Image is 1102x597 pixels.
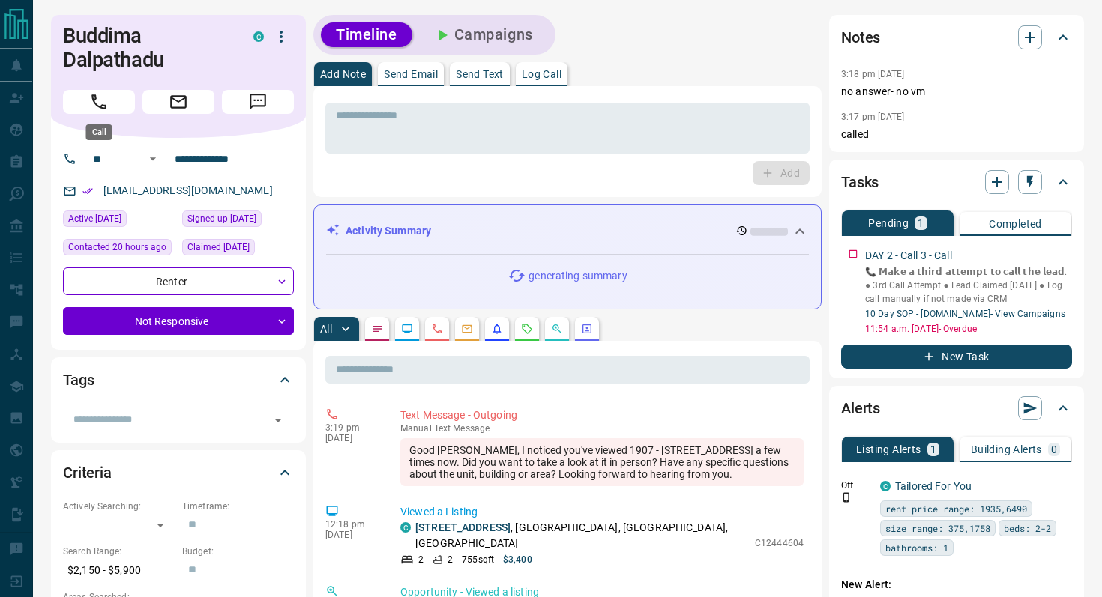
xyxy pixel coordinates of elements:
[400,423,804,434] p: Text Message
[865,322,1072,336] p: 11:54 a.m. [DATE] - Overdue
[63,24,231,72] h1: Buddima Dalpathadu
[885,521,990,536] span: size range: 375,1758
[63,455,294,491] div: Criteria
[187,240,250,255] span: Claimed [DATE]
[325,422,378,433] p: 3:19 pm
[320,69,366,79] p: Add Note
[182,239,294,260] div: Fri Oct 03 2025
[491,323,503,335] svg: Listing Alerts
[880,481,891,491] div: condos.ca
[415,521,511,533] a: [STREET_ADDRESS]
[895,480,972,492] a: Tailored For You
[144,150,162,168] button: Open
[930,444,936,455] p: 1
[400,423,432,434] span: manual
[400,522,411,533] div: condos.ca
[182,500,294,513] p: Timeframe:
[63,545,175,558] p: Search Range:
[755,536,804,550] p: C12444604
[63,210,175,231] div: Sat Oct 11 2025
[63,461,112,485] h2: Criteria
[63,362,294,398] div: Tags
[82,186,93,196] svg: Email Verified
[63,558,175,583] p: $2,150 - $5,900
[418,22,548,47] button: Campaigns
[63,368,94,392] h2: Tags
[841,396,880,420] h2: Alerts
[865,248,952,264] p: DAY 2 - Call 3 - Call
[253,31,264,42] div: condos.ca
[529,268,627,284] p: generating summary
[326,217,809,245] div: Activity Summary
[841,127,1072,142] p: called
[142,90,214,114] span: Email
[346,223,431,239] p: Activity Summary
[841,479,871,492] p: Off
[1004,521,1051,536] span: beds: 2-2
[63,239,175,260] div: Tue Oct 14 2025
[581,323,593,335] svg: Agent Actions
[321,22,412,47] button: Timeline
[63,267,294,295] div: Renter
[401,323,413,335] svg: Lead Browsing Activity
[63,307,294,335] div: Not Responsive
[400,407,804,423] p: Text Message - Outgoing
[63,90,135,114] span: Call
[865,265,1072,306] p: 📞 𝗠𝗮𝗸𝗲 𝗮 𝘁𝗵𝗶𝗿𝗱 𝗮𝘁𝘁𝗲𝗺𝗽𝘁 𝘁𝗼 𝗰𝗮𝗹𝗹 𝘁𝗵𝗲 𝗹𝗲𝗮𝗱. ● 3rd Call Attempt ● Lead Claimed [DATE] ● Log call manu...
[182,545,294,558] p: Budget:
[885,501,1027,516] span: rent price range: 1935,6490
[182,210,294,231] div: Fri Feb 09 2024
[63,500,175,513] p: Actively Searching:
[841,390,1072,426] div: Alerts
[431,323,443,335] svg: Calls
[841,25,880,49] h2: Notes
[885,540,948,555] span: bathrooms: 1
[461,323,473,335] svg: Emails
[868,218,909,228] p: Pending
[841,577,1072,593] p: New Alert:
[989,219,1042,229] p: Completed
[400,438,804,486] div: Good [PERSON_NAME], I noticed you've viewed 1907 - [STREET_ADDRESS] a few times now. Did you want...
[418,553,424,566] p: 2
[841,69,905,79] p: 3:18 pm [DATE]
[400,504,804,520] p: Viewed a Listing
[371,323,383,335] svg: Notes
[325,433,378,443] p: [DATE]
[1051,444,1057,455] p: 0
[918,218,924,228] p: 1
[865,309,1065,319] a: 10 Day SOP - [DOMAIN_NAME]- View Campaigns
[841,19,1072,55] div: Notes
[841,164,1072,200] div: Tasks
[384,69,438,79] p: Send Email
[841,492,852,503] svg: Push Notification Only
[68,240,166,255] span: Contacted 20 hours ago
[551,323,563,335] svg: Opportunities
[448,553,453,566] p: 2
[856,444,921,455] p: Listing Alerts
[68,211,121,226] span: Active [DATE]
[222,90,294,114] span: Message
[462,553,494,566] p: 755 sqft
[187,211,256,226] span: Signed up [DATE]
[841,112,905,122] p: 3:17 pm [DATE]
[415,520,747,551] p: , [GEOGRAPHIC_DATA], [GEOGRAPHIC_DATA], [GEOGRAPHIC_DATA]
[971,444,1042,455] p: Building Alerts
[268,410,289,431] button: Open
[841,170,879,194] h2: Tasks
[503,553,532,566] p: $3,400
[86,124,112,140] div: Call
[456,69,504,79] p: Send Text
[841,84,1072,100] p: no answer- no vm
[521,323,533,335] svg: Requests
[841,345,1072,369] button: New Task
[325,530,378,540] p: [DATE]
[103,184,273,196] a: [EMAIL_ADDRESS][DOMAIN_NAME]
[320,324,332,334] p: All
[522,69,561,79] p: Log Call
[325,519,378,530] p: 12:18 pm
